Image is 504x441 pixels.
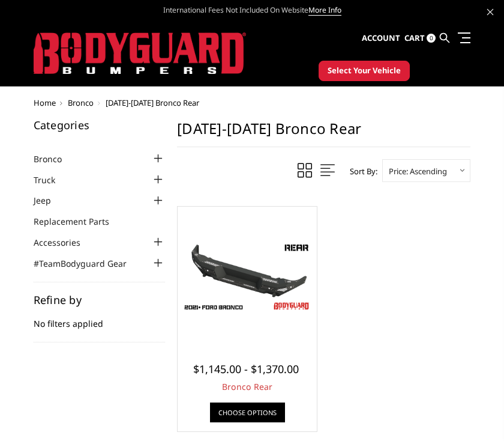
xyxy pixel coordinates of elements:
span: Account [362,32,400,43]
span: 0 [427,34,436,43]
a: Choose Options [210,403,285,422]
a: Bronco [68,97,94,108]
button: Select Your Vehicle [319,61,410,81]
span: $1,145.00 - $1,370.00 [193,362,299,376]
span: Cart [404,32,425,43]
a: Cart 0 [404,22,436,55]
h5: Refine by [34,294,166,305]
img: Bronco Rear [181,239,314,314]
label: Sort By: [343,162,377,180]
div: No filters applied [34,294,166,342]
a: Bronco Rear [222,381,273,392]
a: Account [362,22,400,55]
h1: [DATE]-[DATE] Bronco Rear [177,120,470,147]
a: More Info [308,5,341,16]
span: Select Your Vehicle [328,65,401,77]
a: Bronco Rear Shown with optional bolt-on end caps [181,210,314,343]
a: Home [34,97,56,108]
h5: Categories [34,120,166,130]
a: Accessories [34,236,95,249]
a: Truck [34,174,70,186]
a: Replacement Parts [34,215,124,228]
a: Bronco [34,153,77,165]
img: BODYGUARD BUMPERS [34,32,246,75]
span: [DATE]-[DATE] Bronco Rear [106,97,199,108]
a: #TeamBodyguard Gear [34,257,142,270]
a: Jeep [34,194,66,207]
